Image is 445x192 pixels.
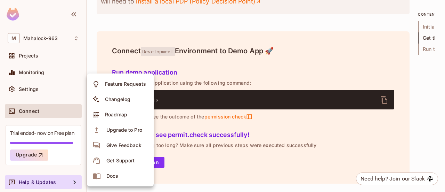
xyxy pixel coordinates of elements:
[106,126,142,133] div: Upgrade to Pro
[106,142,141,149] div: Give Feedback
[105,96,130,103] div: Changelog
[105,80,146,87] div: Feature Requests
[106,172,119,179] div: Docs
[106,157,135,164] div: Get Support
[105,111,127,118] div: Roadmap
[361,175,425,183] div: Need help? Join our Slack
